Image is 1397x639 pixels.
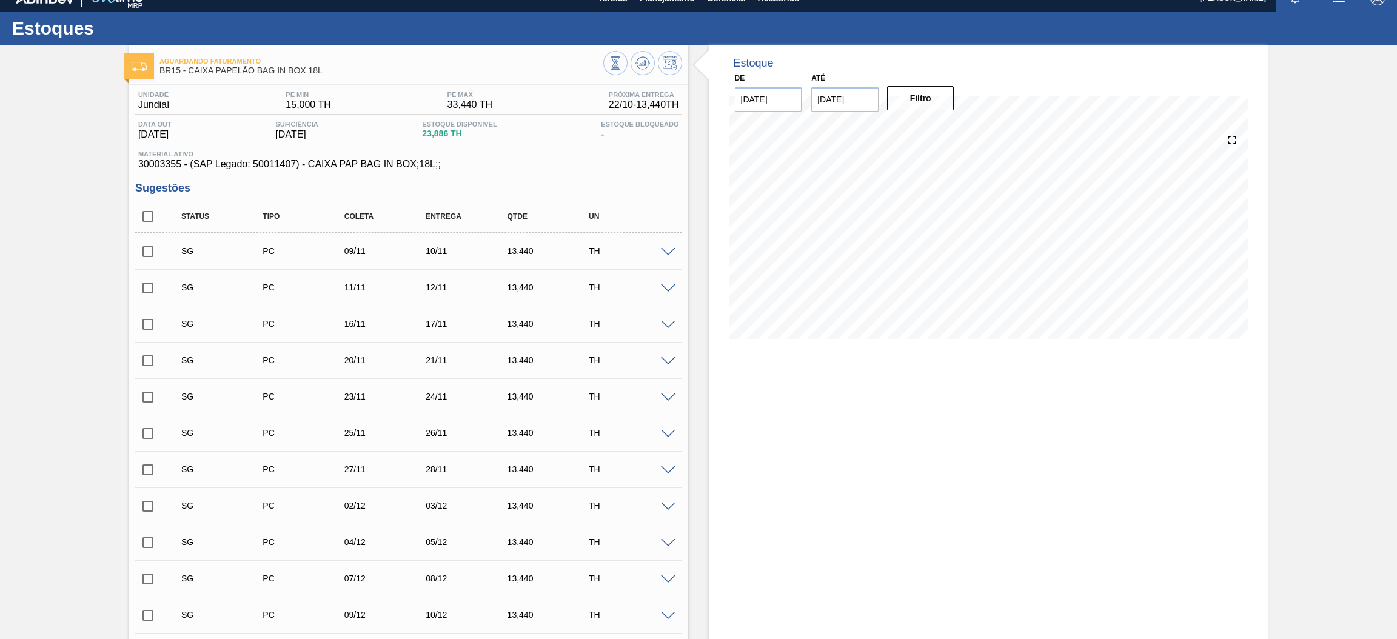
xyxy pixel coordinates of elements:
[423,610,515,620] div: 10/12/2025
[504,283,597,292] div: 13,440
[260,537,352,547] div: Pedido de Compra
[423,246,515,256] div: 10/11/2025
[178,212,270,221] div: Status
[734,57,774,70] div: Estoque
[423,537,515,547] div: 05/12/2025
[586,464,678,474] div: TH
[423,392,515,401] div: 24/11/2025
[286,91,330,98] span: PE MIN
[811,87,879,112] input: dd/mm/yyyy
[260,574,352,583] div: Pedido de Compra
[504,501,597,510] div: 13,440
[178,537,270,547] div: Sugestão Criada
[178,428,270,438] div: Sugestão Criada
[423,574,515,583] div: 08/12/2025
[178,464,270,474] div: Sugestão Criada
[260,212,352,221] div: Tipo
[341,246,434,256] div: 09/11/2025
[275,121,318,128] span: Suficiência
[178,319,270,329] div: Sugestão Criada
[887,86,954,110] button: Filtro
[260,246,352,256] div: Pedido de Compra
[609,99,679,110] span: 22/10 - 13,440 TH
[260,610,352,620] div: Pedido de Compra
[422,121,497,128] span: Estoque Disponível
[178,610,270,620] div: Sugestão Criada
[504,319,597,329] div: 13,440
[504,464,597,474] div: 13,440
[341,610,434,620] div: 09/12/2025
[422,129,497,138] span: 23,886 TH
[586,283,678,292] div: TH
[138,121,172,128] span: Data out
[178,392,270,401] div: Sugestão Criada
[178,501,270,510] div: Sugestão Criada
[586,610,678,620] div: TH
[341,392,434,401] div: 23/11/2025
[341,428,434,438] div: 25/11/2025
[178,246,270,256] div: Sugestão Criada
[447,99,492,110] span: 33,440 TH
[138,129,172,140] span: [DATE]
[586,246,678,256] div: TH
[138,99,170,110] span: Jundiaí
[260,319,352,329] div: Pedido de Compra
[423,355,515,365] div: 21/11/2025
[601,121,678,128] span: Estoque Bloqueado
[504,610,597,620] div: 13,440
[631,51,655,75] button: Atualizar Gráfico
[586,428,678,438] div: TH
[260,428,352,438] div: Pedido de Compra
[138,91,170,98] span: Unidade
[260,501,352,510] div: Pedido de Compra
[178,283,270,292] div: Sugestão Criada
[260,464,352,474] div: Pedido de Compra
[735,87,802,112] input: dd/mm/yyyy
[423,464,515,474] div: 28/11/2025
[586,319,678,329] div: TH
[286,99,330,110] span: 15,000 TH
[598,121,682,140] div: -
[260,283,352,292] div: Pedido de Compra
[586,537,678,547] div: TH
[260,392,352,401] div: Pedido de Compra
[178,355,270,365] div: Sugestão Criada
[135,182,682,195] h3: Sugestões
[609,91,679,98] span: Próxima Entrega
[341,355,434,365] div: 20/11/2025
[423,212,515,221] div: Entrega
[586,392,678,401] div: TH
[138,159,679,170] span: 30003355 - (SAP Legado: 50011407) - CAIXA PAP BAG IN BOX;18L;;
[504,537,597,547] div: 13,440
[132,62,147,71] img: Ícone
[341,574,434,583] div: 07/12/2025
[447,91,492,98] span: PE MAX
[586,355,678,365] div: TH
[423,283,515,292] div: 12/11/2025
[178,574,270,583] div: Sugestão Criada
[260,355,352,365] div: Pedido de Compra
[504,355,597,365] div: 13,440
[504,392,597,401] div: 13,440
[658,51,682,75] button: Programar Estoque
[138,150,679,158] span: Material ativo
[159,58,603,65] span: Aguardando Faturamento
[504,574,597,583] div: 13,440
[603,51,628,75] button: Visão Geral dos Estoques
[423,501,515,510] div: 03/12/2025
[341,319,434,329] div: 16/11/2025
[811,74,825,82] label: Até
[504,428,597,438] div: 13,440
[586,501,678,510] div: TH
[159,66,603,75] span: BR15 - CAIXA PAPELÃO BAG IN BOX 18L
[504,212,597,221] div: Qtde
[504,246,597,256] div: 13,440
[735,74,745,82] label: De
[275,129,318,140] span: [DATE]
[341,212,434,221] div: Coleta
[586,212,678,221] div: UN
[586,574,678,583] div: TH
[423,319,515,329] div: 17/11/2025
[341,537,434,547] div: 04/12/2025
[12,21,227,35] h1: Estoques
